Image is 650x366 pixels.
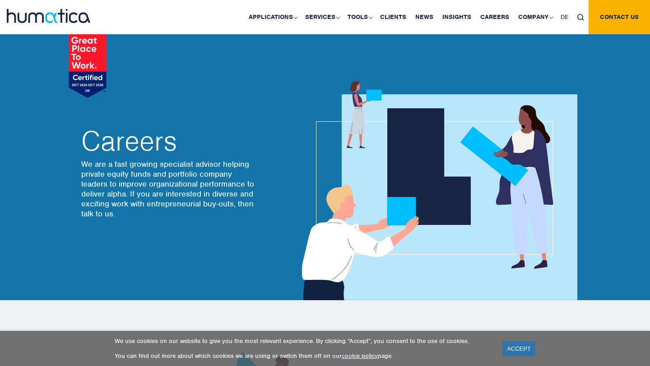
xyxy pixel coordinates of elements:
img: logo [7,9,90,23]
img: search_icon [577,14,584,21]
a: cookie policy [342,352,378,360]
a: ACCEPT [502,341,535,356]
img: about_banner1 [293,81,577,300]
p: We are a fast growing specialist advisor helping private equity funds and portfolio company leade... [81,159,257,219]
p: You can find out more about which cookies we are using or switch them off on our page. [115,352,491,360]
h2: Careers [81,128,257,155]
p: We use cookies on our website to give you the most relevant experience. By clicking “Accept”, you... [115,337,491,345]
span: DE [561,13,568,21]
